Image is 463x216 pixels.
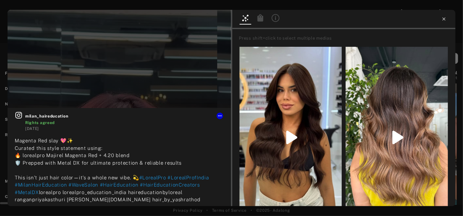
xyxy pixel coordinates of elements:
[430,185,463,216] div: Widget de chat
[68,182,98,188] span: #WaveSalon
[15,189,201,203] span: lorealpro lorealpro_education_india haireducationbyloreal ranganpriyakasthuri [PERSON_NAME][DOMAI...
[25,113,224,119] span: milan_haireducation
[140,182,200,188] span: #HairEducationCreators
[239,35,453,42] div: Press shift+click to select multiple medias
[15,189,39,195] span: #MetalDX
[139,175,166,180] span: #LorealPro
[100,182,139,188] span: #HairEducation
[167,175,209,180] span: #LorealProfIndia
[15,182,67,188] span: #MilanHairEducation
[15,138,182,180] span: Magenta Red slay 💖✨ Curated this style statement using: 🔥 lorealpro Majirel Magenta Red + 4.20 bl...
[25,120,55,125] span: Rights agreed
[430,185,463,216] iframe: Chat Widget
[25,126,39,131] time: 2025-09-07T12:45:13.000Z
